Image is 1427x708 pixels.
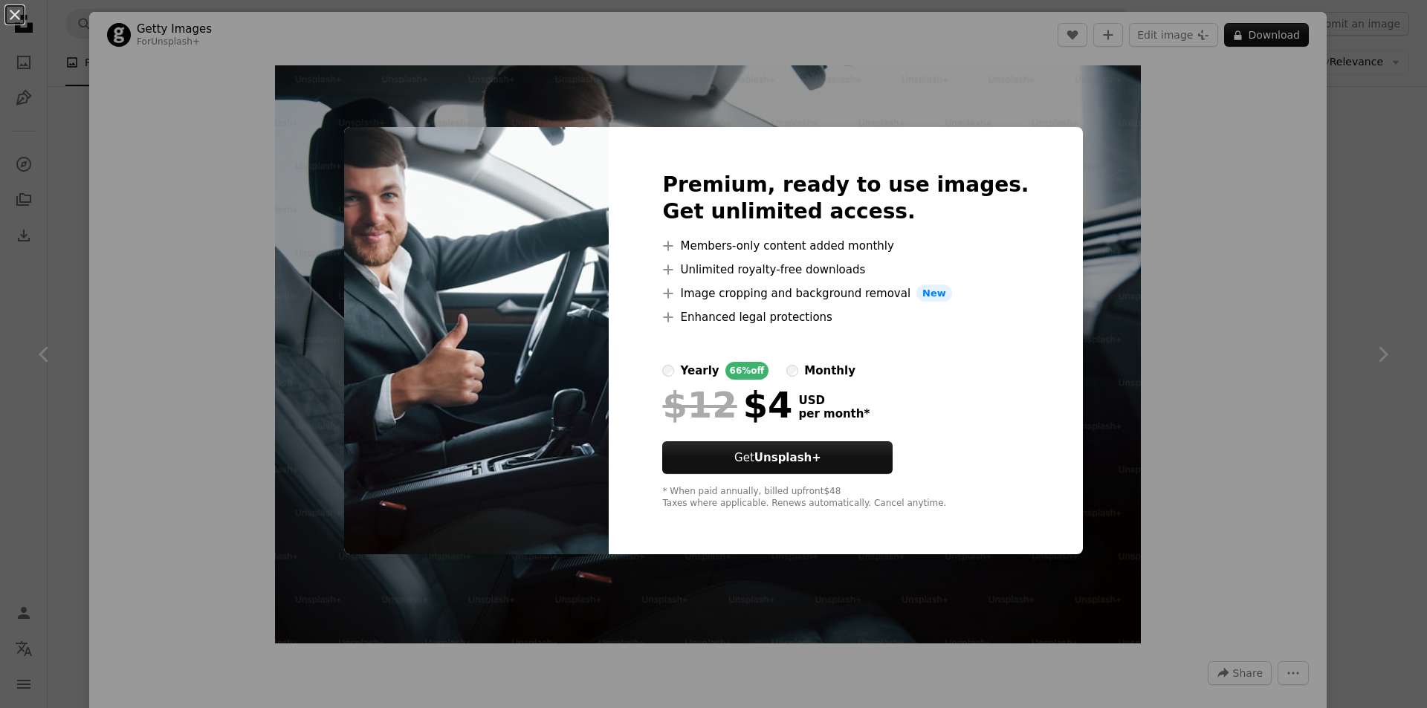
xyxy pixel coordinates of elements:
li: Unlimited royalty-free downloads [662,261,1029,279]
span: $12 [662,386,737,424]
img: premium_photo-1661402137057-8912a733c52f [344,127,609,555]
div: yearly [680,362,719,380]
div: $4 [662,386,792,424]
div: monthly [804,362,855,380]
span: per month * [798,407,870,420]
li: Members-only content added monthly [662,237,1029,255]
button: GetUnsplash+ [662,441,893,474]
span: USD [798,394,870,407]
li: Enhanced legal protections [662,308,1029,326]
input: monthly [786,365,798,377]
strong: Unsplash+ [754,451,821,464]
span: New [916,285,952,302]
input: yearly66%off [662,365,674,377]
div: 66% off [725,362,769,380]
li: Image cropping and background removal [662,285,1029,302]
h2: Premium, ready to use images. Get unlimited access. [662,172,1029,225]
div: * When paid annually, billed upfront $48 Taxes where applicable. Renews automatically. Cancel any... [662,486,1029,510]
